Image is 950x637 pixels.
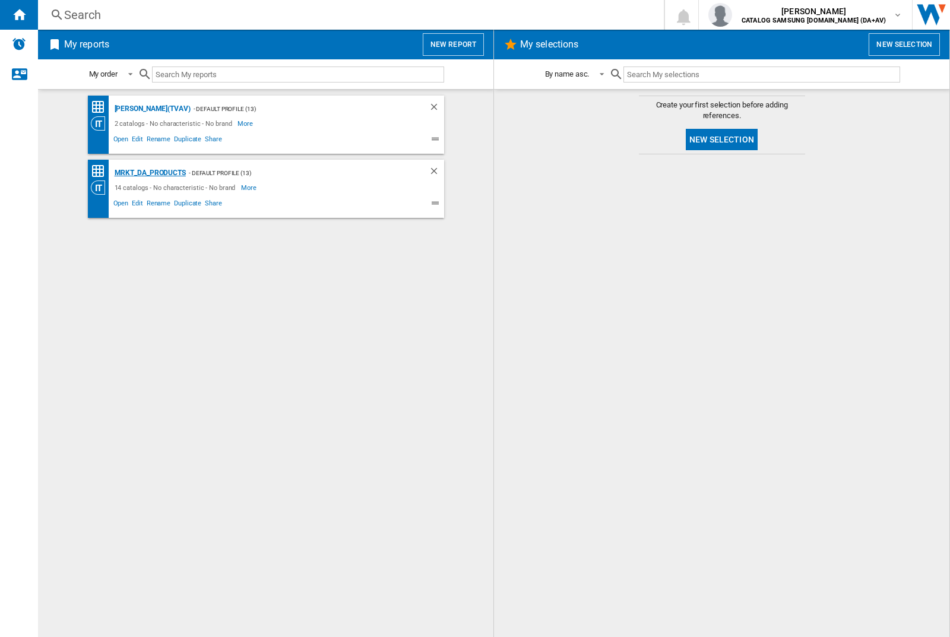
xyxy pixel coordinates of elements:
div: 2 catalogs - No characteristic - No brand [112,116,238,131]
div: [PERSON_NAME](TVAV) [112,102,191,116]
img: alerts-logo.svg [12,37,26,51]
div: Price Matrix [91,164,112,179]
div: Delete [429,102,444,116]
span: More [237,116,255,131]
div: Search [64,7,633,23]
div: Category View [91,180,112,195]
button: New selection [686,129,758,150]
button: New report [423,33,484,56]
input: Search My selections [623,66,900,83]
div: By name asc. [545,69,590,78]
div: MRKT_DA_PRODUCTS [112,166,186,180]
span: Edit [130,134,145,148]
div: Category View [91,116,112,131]
div: - Default profile (13) [191,102,405,116]
div: Delete [429,166,444,180]
div: - Default profile (13) [186,166,405,180]
span: Duplicate [172,134,203,148]
span: Share [203,134,224,148]
img: profile.jpg [708,3,732,27]
div: 14 catalogs - No characteristic - No brand [112,180,242,195]
button: New selection [869,33,940,56]
span: Open [112,134,131,148]
div: My order [89,69,118,78]
span: Rename [145,134,172,148]
span: Edit [130,198,145,212]
b: CATALOG SAMSUNG [DOMAIN_NAME] (DA+AV) [742,17,886,24]
span: [PERSON_NAME] [742,5,886,17]
span: More [241,180,258,195]
div: Price Matrix [91,100,112,115]
h2: My selections [518,33,581,56]
span: Share [203,198,224,212]
span: Create your first selection before adding references. [639,100,805,121]
input: Search My reports [152,66,444,83]
h2: My reports [62,33,112,56]
span: Duplicate [172,198,203,212]
span: Rename [145,198,172,212]
span: Open [112,198,131,212]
